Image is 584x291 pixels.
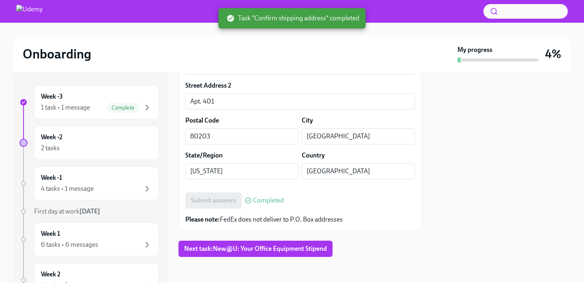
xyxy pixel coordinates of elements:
h6: Week 2 [41,270,60,279]
label: State/Region [185,151,223,160]
label: Street Address 2 [185,81,231,90]
span: Completed [253,197,284,204]
a: Week -14 tasks • 1 message [19,166,159,200]
strong: [DATE] [79,207,100,215]
span: First day at work [34,207,100,215]
span: Task "Confirm shipping address" completed [227,14,359,23]
h6: Week -1 [41,173,62,182]
div: 1 task • 1 message [41,103,90,112]
strong: Please note: [185,216,220,223]
img: Udemy [16,5,43,18]
h6: Week 1 [41,229,60,238]
span: Next task : New@U: Your Office Equipment Stipend [184,245,327,253]
a: Week 16 tasks • 6 messages [19,222,159,257]
button: Next task:New@U: Your Office Equipment Stipend [178,241,333,257]
h6: Week -3 [41,92,63,101]
h6: Week -2 [41,133,62,142]
div: 4 tasks • 1 message [41,184,94,193]
h2: Onboarding [23,46,91,62]
a: Week -22 tasks [19,126,159,160]
label: City [302,116,313,125]
h3: 4% [545,47,561,61]
label: Postal Code [185,116,219,125]
p: FedEx does not deliver to P.O. Box addresses [185,215,415,224]
a: First day at work[DATE] [19,207,159,216]
a: Week -31 task • 1 messageComplete [19,85,159,119]
label: Country [302,151,325,160]
div: 6 tasks • 6 messages [41,240,98,249]
strong: My progress [457,45,492,54]
div: 2 tasks [41,144,60,153]
div: 4 tasks • 2 messages [41,281,97,290]
span: Complete [107,105,139,111]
